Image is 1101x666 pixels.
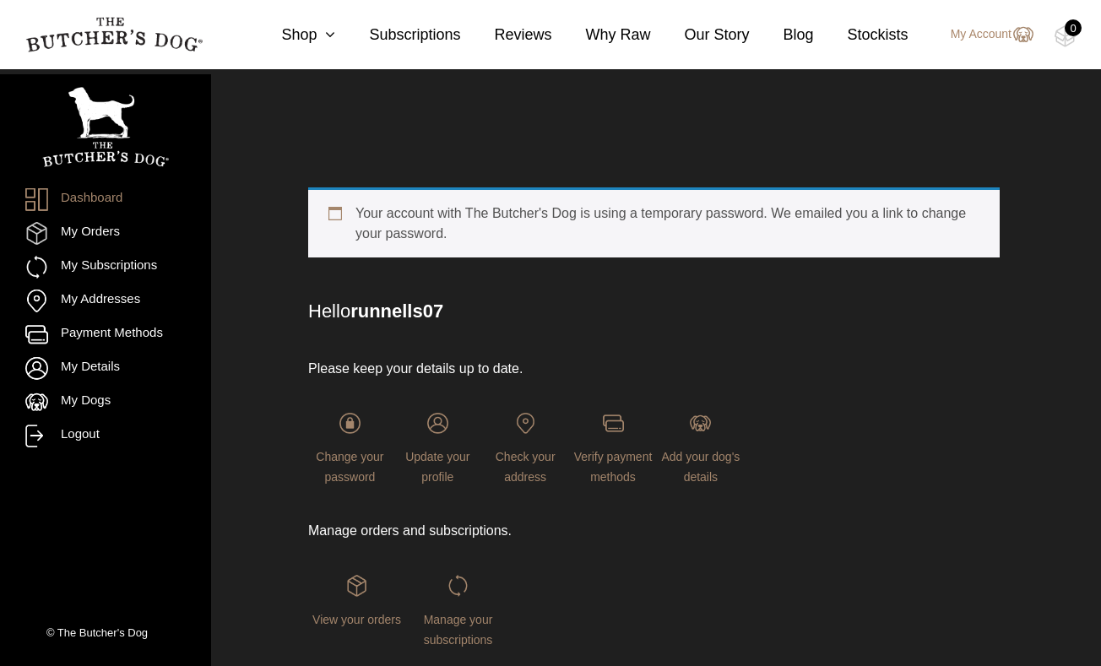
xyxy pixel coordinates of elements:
div: 0 [1065,19,1082,36]
a: Why Raw [552,24,651,46]
a: Stockists [814,24,908,46]
img: login-TBD_Orders.png [346,575,367,596]
a: Dashboard [25,188,186,211]
p: Hello [308,297,1000,325]
span: Manage your subscriptions [424,613,493,647]
a: Shop [247,24,335,46]
p: Please keep your details up to date. [308,359,742,379]
a: Payment Methods [25,323,186,346]
a: My Subscriptions [25,256,186,279]
a: My Dogs [25,391,186,414]
span: Add your dog's details [661,450,740,484]
a: Update your profile [396,413,480,484]
div: Your account with The Butcher's Dog is using a temporary password. We emailed you a link to chang... [308,187,1000,257]
img: TBD_Cart-Empty.png [1055,25,1076,47]
span: Verify payment methods [574,450,653,484]
img: login-TBD_Password.png [339,413,361,434]
img: TBD_Portrait_Logo_White.png [42,87,169,167]
span: View your orders [312,613,401,626]
img: login-TBD_Address.png [515,413,536,434]
a: Manage your subscriptions [409,575,507,646]
a: Subscriptions [335,24,460,46]
a: View your orders [308,575,405,625]
img: login-TBD_Dog.png [690,413,711,434]
a: Add your dog's details [659,413,742,484]
a: Change your password [308,413,392,484]
img: login-TBD_Payments.png [603,413,624,434]
a: Verify payment methods [572,413,655,484]
a: Blog [750,24,814,46]
img: login-TBD_Subscriptions.png [447,575,469,596]
span: Change your password [316,450,383,484]
img: login-TBD_Profile.png [427,413,448,434]
a: My Details [25,357,186,380]
a: Logout [25,425,186,447]
a: Check your address [484,413,567,484]
span: Update your profile [405,450,469,484]
a: My Orders [25,222,186,245]
strong: runnells07 [350,301,443,322]
p: Manage orders and subscriptions. [308,521,742,541]
span: Check your address [496,450,556,484]
a: Our Story [651,24,750,46]
a: My Account [934,24,1033,45]
a: My Addresses [25,290,186,312]
a: Reviews [460,24,551,46]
